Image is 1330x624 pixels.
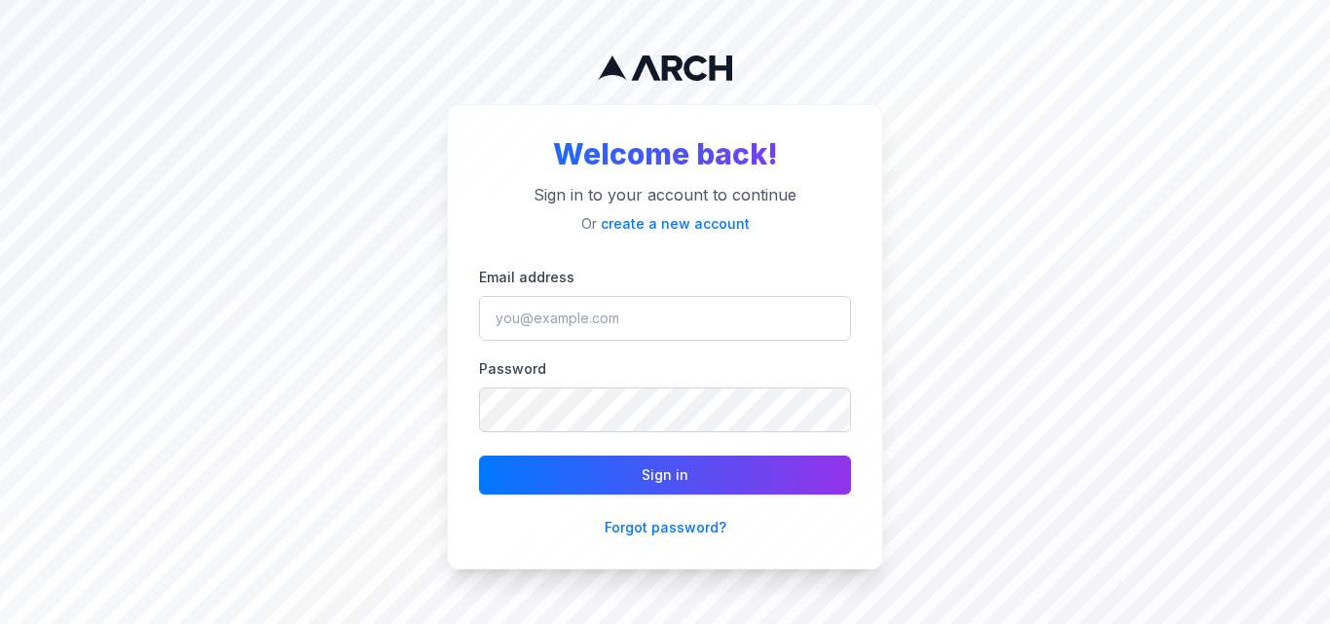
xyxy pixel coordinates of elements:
[479,214,851,234] p: Or
[479,183,851,206] p: Sign in to your account to continue
[479,456,851,495] button: Sign in
[479,136,851,171] h2: Welcome back!
[479,269,574,285] label: Email address
[479,360,546,377] label: Password
[605,518,726,537] button: Forgot password?
[479,296,851,341] input: you@example.com
[601,215,750,232] a: create a new account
